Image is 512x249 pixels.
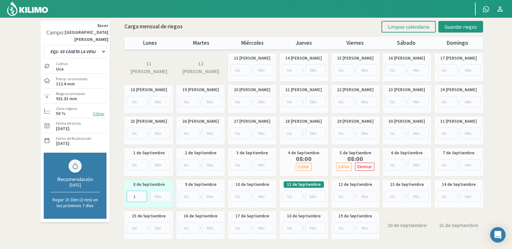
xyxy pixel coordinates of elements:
[252,193,253,200] span: :
[338,181,372,188] label: 12 de Septiembre
[254,159,274,170] input: Min
[381,21,436,33] button: Limpiar calendario
[127,96,147,107] input: Hs
[254,128,274,139] input: Min
[252,225,253,231] span: :
[334,128,354,139] input: Hs
[254,64,274,76] input: Min
[355,225,356,231] span: :
[355,163,374,171] button: Eliminar
[407,161,407,168] span: :
[437,128,457,139] input: Hs
[458,193,459,200] span: :
[56,106,77,111] label: Zona segura
[148,225,149,231] span: :
[336,163,352,171] button: Editar
[254,191,274,202] input: Min
[46,29,65,36] div: Campo:
[184,213,217,219] label: 16 de Septiembre
[50,176,100,182] div: Recomendación
[148,98,149,105] span: :
[407,130,407,137] span: :
[148,130,149,137] span: :
[127,222,147,234] input: Hs
[56,76,87,82] label: Precip. acumulada
[230,191,251,202] input: Hs
[440,118,477,125] label: 31 [PERSON_NAME]
[282,128,302,139] input: Hs
[391,150,423,156] label: 6 de Septiembre
[252,67,253,73] span: :
[56,111,66,116] label: 50 %
[230,96,251,107] input: Hs
[296,163,312,171] button: Editar
[230,222,251,234] input: Hs
[56,127,69,131] label: [DATE]
[278,39,329,47] p: jueves
[202,128,223,139] input: Min
[407,98,407,105] span: :
[254,96,274,107] input: Min
[133,150,165,156] label: 1 de Septiembre
[458,130,459,137] span: :
[442,181,476,188] label: 14 de Septiembre
[127,159,147,170] input: Hs
[438,21,483,33] button: Guardar riegos
[409,128,429,139] input: Min
[182,118,219,125] label: 26 [PERSON_NAME]
[148,161,149,168] span: :
[340,150,371,156] label: 5 de Septiembre
[127,191,147,202] input: Hs
[50,182,100,188] div: [DATE]
[65,22,108,43] strong: Exser [GEOGRAPHIC_DATA][PERSON_NAME]
[437,159,457,170] input: Hs
[202,96,223,107] input: Min
[385,191,405,202] input: Hs
[151,128,171,139] input: Min
[329,39,380,47] p: viernes
[461,64,481,76] input: Min
[357,222,377,234] input: Min
[357,191,377,202] input: Min
[461,159,481,170] input: Min
[235,213,269,219] label: 17 de Septiembre
[357,96,377,107] input: Min
[357,64,377,76] input: Min
[234,118,270,125] label: 27 [PERSON_NAME]
[230,128,251,139] input: Hs
[151,222,171,234] input: Min
[306,64,326,76] input: Min
[385,64,405,76] input: Hs
[282,96,302,107] input: Hs
[355,67,356,73] span: :
[389,87,425,93] label: 23 [PERSON_NAME]
[202,222,223,234] input: Min
[282,64,302,76] input: Hs
[230,64,251,76] input: Hs
[334,191,354,202] input: Hs
[355,130,356,137] span: :
[131,118,167,125] label: 25 [PERSON_NAME]
[306,96,326,107] input: Min
[388,221,426,229] label: 20 de Septiembre
[388,24,429,30] span: Limpiar calendario
[285,55,322,62] label: 14 [PERSON_NAME]
[91,110,106,118] button: Editar
[437,191,457,202] input: Hs
[282,222,302,234] input: Hs
[178,128,199,139] input: Hs
[252,98,253,105] span: :
[132,213,166,219] label: 15 de Septiembre
[182,87,219,93] label: 19 [PERSON_NAME]
[236,150,268,156] label: 3 de Septiembre
[439,221,478,229] label: 21 de Septiembre
[409,159,429,170] input: Min
[337,55,374,62] label: 15 [PERSON_NAME]
[303,193,304,200] span: :
[56,91,85,97] label: Riego acumulado
[298,163,309,170] p: Editar
[56,61,68,67] label: Cultivo
[409,96,429,107] input: Min
[285,87,322,93] label: 21 [PERSON_NAME]
[202,191,223,202] input: Min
